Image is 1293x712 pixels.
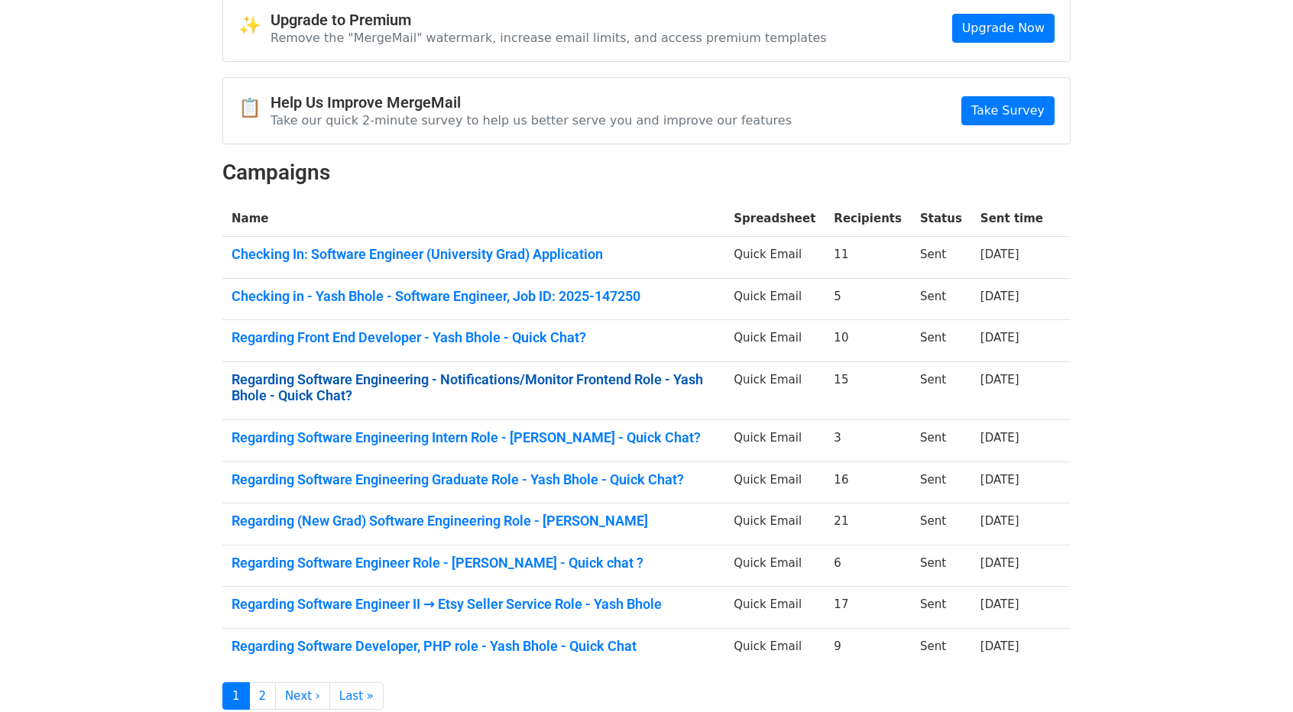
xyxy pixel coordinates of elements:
a: [DATE] [980,331,1019,345]
td: Sent [911,587,971,629]
h4: Upgrade to Premium [271,11,827,29]
a: Regarding Software Engineering Graduate Role - Yash Bhole - Quick Chat? [232,471,715,488]
td: Quick Email [724,587,825,629]
th: Recipients [825,201,911,237]
a: [DATE] [980,556,1019,570]
td: Sent [911,545,971,587]
td: Quick Email [724,503,825,545]
th: Spreadsheet [724,201,825,237]
td: Quick Email [724,320,825,362]
a: Regarding Software Engineer II → Etsy Seller Service Role - Yash Bhole [232,596,715,613]
th: Name [222,201,724,237]
a: [DATE] [980,597,1019,611]
th: Status [911,201,971,237]
a: Regarding (New Grad) Software Engineering Role - [PERSON_NAME] [232,513,715,529]
a: [DATE] [980,290,1019,303]
span: ✨ [238,15,271,37]
td: Quick Email [724,420,825,462]
a: Checking in - Yash Bhole - Software Engineer, Job ID: 2025-147250 [232,288,715,305]
td: 5 [825,278,911,320]
td: 9 [825,629,911,670]
td: Sent [911,237,971,279]
a: Last » [329,682,384,710]
td: 15 [825,361,911,419]
h2: Campaigns [222,160,1071,186]
a: Upgrade Now [952,14,1055,43]
span: 📋 [238,97,271,119]
p: Take our quick 2-minute survey to help us better serve you and improve our features [271,112,792,128]
td: Quick Email [724,629,825,670]
p: Remove the "MergeMail" watermark, increase email limits, and access premium templates [271,30,827,46]
td: 11 [825,237,911,279]
td: 6 [825,545,911,587]
a: Regarding Software Developer, PHP role - Yash Bhole - Quick Chat [232,638,715,655]
a: Checking In: Software Engineer (University Grad) Application [232,246,715,263]
a: [DATE] [980,473,1019,487]
td: 16 [825,461,911,503]
td: Quick Email [724,278,825,320]
td: Sent [911,629,971,670]
td: Sent [911,361,971,419]
a: Regarding Software Engineer Role - [PERSON_NAME] - Quick chat ? [232,555,715,571]
a: 1 [222,682,250,710]
td: Quick Email [724,461,825,503]
td: 17 [825,587,911,629]
a: [DATE] [980,514,1019,528]
a: Take Survey [961,96,1055,125]
td: Sent [911,461,971,503]
a: [DATE] [980,431,1019,445]
td: Quick Email [724,361,825,419]
td: Sent [911,503,971,545]
td: 3 [825,420,911,462]
a: [DATE] [980,373,1019,387]
a: [DATE] [980,639,1019,653]
a: Regarding Software Engineering Intern Role - [PERSON_NAME] - Quick Chat? [232,429,715,446]
td: Sent [911,320,971,362]
h4: Help Us Improve MergeMail [271,93,792,112]
td: Quick Email [724,237,825,279]
th: Sent time [971,201,1052,237]
td: 10 [825,320,911,362]
a: Next › [275,682,330,710]
iframe: Chat Widget [1217,639,1293,712]
a: 2 [249,682,277,710]
a: Regarding Software Engineering - Notifications/Monitor Frontend Role - Yash Bhole - Quick Chat? [232,371,715,404]
a: [DATE] [980,248,1019,261]
td: Sent [911,420,971,462]
a: Regarding Front End Developer - Yash Bhole - Quick Chat? [232,329,715,346]
td: 21 [825,503,911,545]
td: Sent [911,278,971,320]
td: Quick Email [724,545,825,587]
